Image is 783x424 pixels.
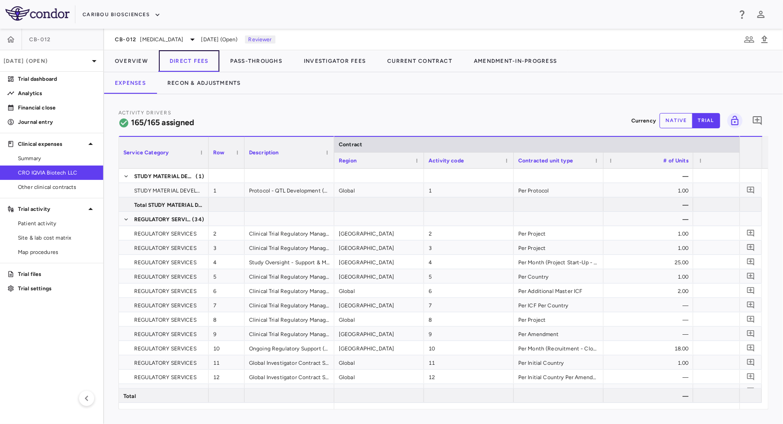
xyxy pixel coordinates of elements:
[245,35,276,44] p: Reviewer
[334,370,424,384] div: Global
[604,370,693,384] div: —
[514,370,604,384] div: Per Initial Country Per Amendment
[18,140,85,148] p: Clinical expenses
[514,284,604,297] div: Per Additional Master ICF
[219,50,293,72] button: Pass-Throughs
[245,255,334,269] div: Study Oversight - Support & Maintenance ([GEOGRAPHIC_DATA])
[745,227,757,239] button: Add comment
[514,341,604,355] div: Per Month (Recruitment - Close-Out) Per Country
[424,226,514,240] div: 2
[701,269,779,284] div: $3,572.00
[209,240,245,254] div: 3
[18,154,96,162] span: Summary
[752,115,763,126] svg: Add comment
[745,356,757,368] button: Add comment
[134,227,197,241] span: REGULATORY SERVICES
[159,50,219,72] button: Direct Fees
[334,255,424,269] div: [GEOGRAPHIC_DATA]
[134,327,197,341] span: REGULATORY SERVICES
[209,183,245,197] div: 1
[604,355,693,369] div: 1.00
[249,149,279,156] span: Description
[745,328,757,340] button: Add comment
[245,355,334,369] div: Global Investigator Contract Services_ First Country, Initial Contract (Global)
[701,341,779,355] div: $953.44
[134,270,197,284] span: REGULATORY SERVICES
[604,255,693,269] div: 25.00
[29,36,51,43] span: CB-012
[209,255,245,269] div: 4
[747,387,755,395] svg: Add comment
[245,312,334,326] div: Clinical Trial Regulatory Management: Preparation of a non-substantial amendment or notification ...
[514,384,604,398] div: Per Country
[334,312,424,326] div: Global
[745,385,757,397] button: Add comment
[604,284,693,297] div: 2.00
[115,36,137,43] span: CB-012
[334,226,424,240] div: [GEOGRAPHIC_DATA]
[245,183,334,197] div: Protocol - QTL Development (Global)
[701,255,779,269] div: $1,077.36
[134,341,197,356] span: REGULATORY SERVICES
[747,258,755,266] svg: Add comment
[747,358,755,367] svg: Add comment
[424,341,514,355] div: 10
[631,117,656,125] p: Currency
[424,312,514,326] div: 8
[424,269,514,283] div: 5
[118,110,171,116] span: Activity Drivers
[140,35,184,44] span: [MEDICAL_DATA]
[604,197,693,211] div: —
[18,169,96,177] span: CRO IQVIA Biotech LLC
[134,298,197,313] span: REGULATORY SERVICES
[134,184,203,198] span: STUDY MATERIAL DEVELOPMENT SERVICES
[334,298,424,312] div: [GEOGRAPHIC_DATA]
[18,205,85,213] p: Trial activity
[134,370,197,385] span: REGULATORY SERVICES
[604,389,693,402] div: —
[514,240,604,254] div: Per Project
[747,372,755,381] svg: Add comment
[134,356,197,370] span: REGULATORY SERVICES
[134,169,195,184] span: STUDY MATERIAL DEVELOPMENT SERVICES
[724,113,743,128] span: You do not have permission to lock or unlock grids
[424,255,514,269] div: 4
[4,57,89,65] p: [DATE] (Open)
[745,241,757,254] button: Add comment
[424,327,514,341] div: 9
[424,298,514,312] div: 7
[334,269,424,283] div: [GEOGRAPHIC_DATA]
[245,284,334,297] div: Clinical Trial Regulatory Management: Preparation of Core Submission Package (ICF Project Level) ...
[339,157,357,164] span: Region
[664,157,689,164] span: # of Units
[209,327,245,341] div: 9
[334,384,424,398] div: [GEOGRAPHIC_DATA]
[334,355,424,369] div: Global
[104,50,159,72] button: Overview
[134,255,197,270] span: REGULATORY SERVICES
[123,149,169,156] span: Service Category
[293,50,376,72] button: Investigator Fees
[339,141,362,148] span: Contract
[747,186,755,194] svg: Add comment
[750,113,765,128] button: Add comment
[747,315,755,323] svg: Add comment
[424,384,514,398] div: 13
[334,341,424,355] div: [GEOGRAPHIC_DATA]
[514,327,604,341] div: Per Amendment
[701,327,779,341] div: —
[209,312,245,326] div: 8
[604,226,693,240] div: 1.00
[604,384,693,398] div: 1.00
[18,234,96,242] span: Site & lab cost matrix
[701,298,779,312] div: —
[209,355,245,369] div: 11
[745,313,757,325] button: Add comment
[424,183,514,197] div: 1
[376,50,463,72] button: Current Contract
[514,183,604,197] div: Per Protocol
[245,269,334,283] div: Clinical Trial Regulatory Management: Preparation of Core Submission Package (Country) ([GEOGRAPH...
[745,284,757,297] button: Add comment
[134,198,203,212] span: Total STUDY MATERIAL DEVELOPMENT SERVICES
[747,301,755,309] svg: Add comment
